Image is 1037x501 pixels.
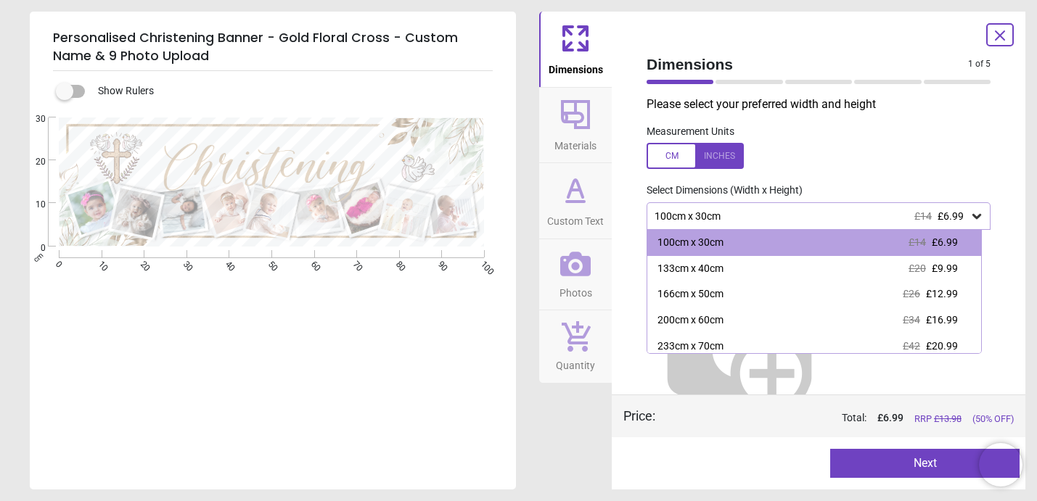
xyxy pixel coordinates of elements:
[909,236,926,248] span: £14
[539,12,612,87] button: Dimensions
[657,313,724,328] div: 200cm x 60cm
[539,310,612,383] button: Quantity
[926,288,958,299] span: £12.99
[65,83,516,100] div: Show Rulers
[979,443,1022,486] iframe: Brevo live chat
[53,23,493,71] h5: Personalised Christening Banner - Gold Floral Cross - Custom Name & 9 Photo Upload
[554,132,597,154] span: Materials
[932,236,958,248] span: £6.99
[830,449,1020,478] button: Next
[903,340,920,352] span: £42
[657,262,724,276] div: 133cm x 40cm
[18,242,46,254] span: 0
[556,352,595,373] span: Quantity
[926,340,958,352] span: £20.99
[647,125,734,139] label: Measurement Units
[635,183,803,198] label: Select Dimensions (Width x Height)
[647,54,968,75] span: Dimensions
[539,163,612,239] button: Custom Text
[623,407,655,425] div: Price :
[539,88,612,163] button: Materials
[883,412,903,423] span: 6.99
[903,288,920,299] span: £26
[903,314,920,326] span: £34
[938,210,964,222] span: £6.99
[549,56,603,78] span: Dimensions
[647,96,1002,112] p: Please select your preferred width and height
[560,279,592,301] span: Photos
[677,411,1014,426] div: Total:
[657,236,724,250] div: 100cm x 30cm
[914,210,932,222] span: £14
[926,314,958,326] span: £16.99
[18,156,46,168] span: 20
[877,411,903,426] span: £
[914,413,962,426] span: RRP
[909,262,926,274] span: £20
[539,239,612,310] button: Photos
[657,339,724,354] div: 233cm x 70cm
[657,287,724,302] div: 166cm x 50cm
[968,58,991,70] span: 1 of 5
[932,262,958,274] span: £9.99
[653,210,970,223] div: 100cm x 30cm
[18,199,46,211] span: 10
[934,413,962,424] span: £ 13.98
[18,113,46,125] span: 30
[972,413,1014,426] span: (50% OFF)
[547,207,604,229] span: Custom Text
